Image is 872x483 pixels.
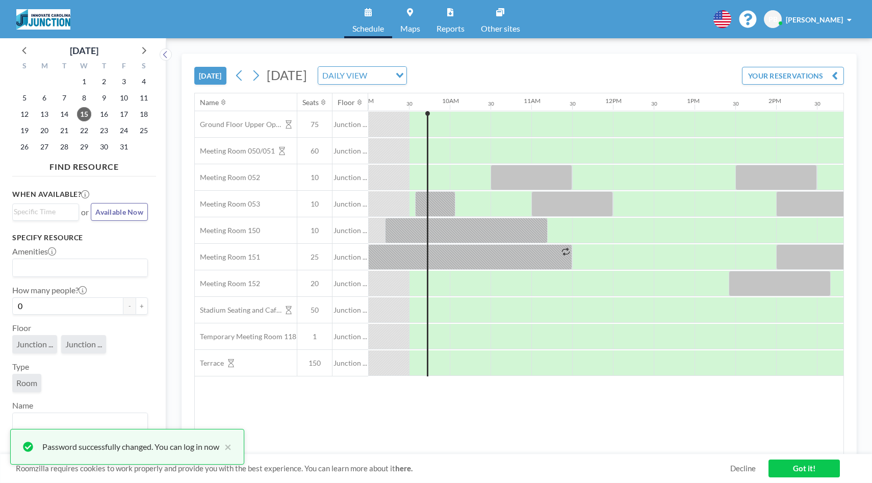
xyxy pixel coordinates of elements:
[297,199,332,209] span: 10
[687,97,700,105] div: 1PM
[57,140,71,154] span: Tuesday, October 28, 2025
[17,123,32,138] span: Sunday, October 19, 2025
[267,67,307,83] span: [DATE]
[13,204,79,219] div: Search for option
[37,123,52,138] span: Monday, October 20, 2025
[114,60,134,73] div: F
[733,100,739,107] div: 30
[12,285,87,295] label: How many people?
[195,252,260,262] span: Meeting Room 151
[194,67,226,85] button: [DATE]
[297,252,332,262] span: 25
[16,378,37,388] span: Room
[195,146,275,156] span: Meeting Room 050/051
[219,441,232,453] button: close
[65,339,102,349] span: Junction ...
[12,158,156,172] h4: FIND RESOURCE
[57,91,71,105] span: Tuesday, October 7, 2025
[524,97,541,105] div: 11AM
[437,24,465,33] span: Reports
[195,279,260,288] span: Meeting Room 152
[37,91,52,105] span: Monday, October 6, 2025
[400,24,420,33] span: Maps
[786,15,843,24] span: [PERSON_NAME]
[297,146,332,156] span: 60
[332,279,368,288] span: Junction ...
[730,464,756,473] a: Decline
[332,120,368,129] span: Junction ...
[768,15,778,24] span: PB
[14,415,142,428] input: Search for option
[37,107,52,121] span: Monday, October 13, 2025
[395,464,413,473] a: here.
[81,207,89,217] span: or
[77,74,91,89] span: Wednesday, October 1, 2025
[15,60,35,73] div: S
[332,359,368,368] span: Junction ...
[332,306,368,315] span: Junction ...
[12,246,56,257] label: Amenities
[318,67,406,84] div: Search for option
[302,98,319,107] div: Seats
[742,67,844,85] button: YOUR RESERVATIONS
[13,259,147,276] div: Search for option
[442,97,459,105] div: 10AM
[91,203,148,221] button: Available Now
[16,464,730,473] span: Roomzilla requires cookies to work properly and provide you with the best experience. You can lea...
[195,306,281,315] span: Stadium Seating and Cafe area
[17,140,32,154] span: Sunday, October 26, 2025
[12,400,33,411] label: Name
[17,91,32,105] span: Sunday, October 5, 2025
[16,9,70,30] img: organization-logo
[14,206,73,217] input: Search for option
[14,261,142,274] input: Search for option
[57,123,71,138] span: Tuesday, October 21, 2025
[332,226,368,235] span: Junction ...
[117,91,131,105] span: Friday, October 10, 2025
[137,107,151,121] span: Saturday, October 18, 2025
[117,74,131,89] span: Friday, October 3, 2025
[37,140,52,154] span: Monday, October 27, 2025
[195,199,260,209] span: Meeting Room 053
[370,69,390,82] input: Search for option
[200,98,219,107] div: Name
[297,120,332,129] span: 75
[195,332,296,341] span: Temporary Meeting Room 118
[35,60,55,73] div: M
[332,173,368,182] span: Junction ...
[768,460,840,477] a: Got it!
[332,252,368,262] span: Junction ...
[137,74,151,89] span: Saturday, October 4, 2025
[77,123,91,138] span: Wednesday, October 22, 2025
[77,140,91,154] span: Wednesday, October 29, 2025
[57,107,71,121] span: Tuesday, October 14, 2025
[297,359,332,368] span: 150
[297,279,332,288] span: 20
[137,91,151,105] span: Saturday, October 11, 2025
[195,226,260,235] span: Meeting Room 150
[352,24,384,33] span: Schedule
[117,107,131,121] span: Friday, October 17, 2025
[332,332,368,341] span: Junction ...
[12,362,29,372] label: Type
[12,233,148,242] h3: Specify resource
[297,306,332,315] span: 50
[97,140,111,154] span: Thursday, October 30, 2025
[95,208,143,216] span: Available Now
[332,199,368,209] span: Junction ...
[195,173,260,182] span: Meeting Room 052
[570,100,576,107] div: 30
[406,100,413,107] div: 30
[605,97,622,105] div: 12PM
[651,100,657,107] div: 30
[134,60,153,73] div: S
[137,123,151,138] span: Saturday, October 25, 2025
[320,69,369,82] span: DAILY VIEW
[97,91,111,105] span: Thursday, October 9, 2025
[136,297,148,315] button: +
[17,107,32,121] span: Sunday, October 12, 2025
[332,146,368,156] span: Junction ...
[195,359,224,368] span: Terrace
[13,413,147,430] div: Search for option
[55,60,74,73] div: T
